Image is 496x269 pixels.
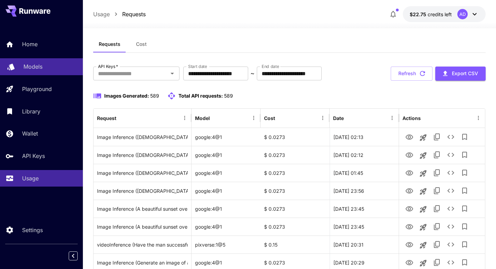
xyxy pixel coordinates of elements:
div: google:4@1 [192,164,261,182]
p: Wallet [22,129,38,138]
div: google:4@1 [192,182,261,200]
span: Images Generated: [104,93,149,99]
div: Click to copy prompt [97,218,188,236]
button: Sort [211,113,220,123]
div: $ 0.0273 [261,146,330,164]
div: Collapse sidebar [74,250,83,262]
button: View Image [402,148,416,162]
button: Copy TaskUUID [430,184,444,198]
div: Actions [402,115,421,121]
button: Copy TaskUUID [430,220,444,233]
button: Copy TaskUUID [430,238,444,251]
button: See details [444,238,458,251]
div: Click to copy prompt [97,146,188,164]
div: Model [195,115,210,121]
button: Sort [117,113,127,123]
button: Launch in playground [416,167,430,180]
div: $ 0.0273 [261,128,330,146]
p: Home [22,40,38,48]
div: $ 0.0273 [261,164,330,182]
div: google:4@1 [192,218,261,236]
button: Launch in playground [416,149,430,162]
nav: breadcrumb [93,10,146,18]
div: Click to copy prompt [97,236,188,253]
button: Copy TaskUUID [430,148,444,162]
button: Add to library [458,202,471,216]
button: Copy TaskUUID [430,166,444,180]
span: 589 [224,93,233,99]
div: google:4@1 [192,128,261,146]
button: See details [444,220,458,233]
div: 29 Aug, 2025 23:45 [330,200,399,218]
button: Sort [344,113,354,123]
button: Launch in playground [416,202,430,216]
div: Request [97,115,116,121]
div: Date [333,115,344,121]
button: Add to library [458,148,471,162]
button: Menu [474,113,483,123]
button: Add to library [458,184,471,198]
div: 30 Aug, 2025 02:12 [330,146,399,164]
span: $22.75 [410,11,428,17]
button: $22.7489AD [403,6,486,22]
button: Add to library [458,166,471,180]
button: View Image [402,219,416,233]
span: Total API requests: [178,93,223,99]
span: Cost [136,41,147,47]
button: View Image [402,201,416,216]
p: Usage [22,174,39,182]
div: Click to copy prompt [97,182,188,200]
label: Start date [188,63,207,69]
p: Settings [22,226,43,234]
a: Requests [122,10,146,18]
button: Sort [276,113,285,123]
div: Click to copy prompt [97,164,188,182]
button: Copy TaskUUID [430,130,444,144]
div: $ 0.0273 [261,182,330,200]
div: $ 0.0273 [261,218,330,236]
label: API Keys [98,63,118,69]
a: Usage [93,10,110,18]
div: Click to copy prompt [97,200,188,218]
p: Library [22,107,40,116]
button: Collapse sidebar [69,251,78,260]
p: API Keys [22,152,45,160]
div: $22.7489 [410,11,452,18]
div: 30 Aug, 2025 01:45 [330,164,399,182]
button: Launch in playground [416,131,430,145]
label: End date [262,63,279,69]
button: View Video [402,237,416,251]
div: 28 Aug, 2025 20:31 [330,236,399,253]
div: $ 0.15 [261,236,330,253]
button: See details [444,166,458,180]
p: Models [23,62,42,71]
button: See details [444,184,458,198]
button: Menu [387,113,397,123]
div: $ 0.0273 [261,200,330,218]
button: View Image [402,183,416,198]
span: Requests [99,41,120,47]
button: See details [444,130,458,144]
button: Open [167,69,177,78]
button: Export CSV [435,67,486,81]
button: Add to library [458,238,471,251]
button: View Image [402,166,416,180]
div: Cost [264,115,275,121]
div: 29 Aug, 2025 23:45 [330,218,399,236]
div: 29 Aug, 2025 23:56 [330,182,399,200]
button: See details [444,148,458,162]
button: Add to library [458,220,471,233]
button: Add to library [458,130,471,144]
button: Copy TaskUUID [430,202,444,216]
button: View Image [402,130,416,144]
div: 30 Aug, 2025 02:13 [330,128,399,146]
button: Menu [180,113,189,123]
div: google:4@1 [192,200,261,218]
button: Launch in playground [416,185,430,198]
button: See details [444,202,458,216]
div: pixverse:1@5 [192,236,261,253]
button: Launch in playground [416,220,430,234]
div: AD [457,9,468,19]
